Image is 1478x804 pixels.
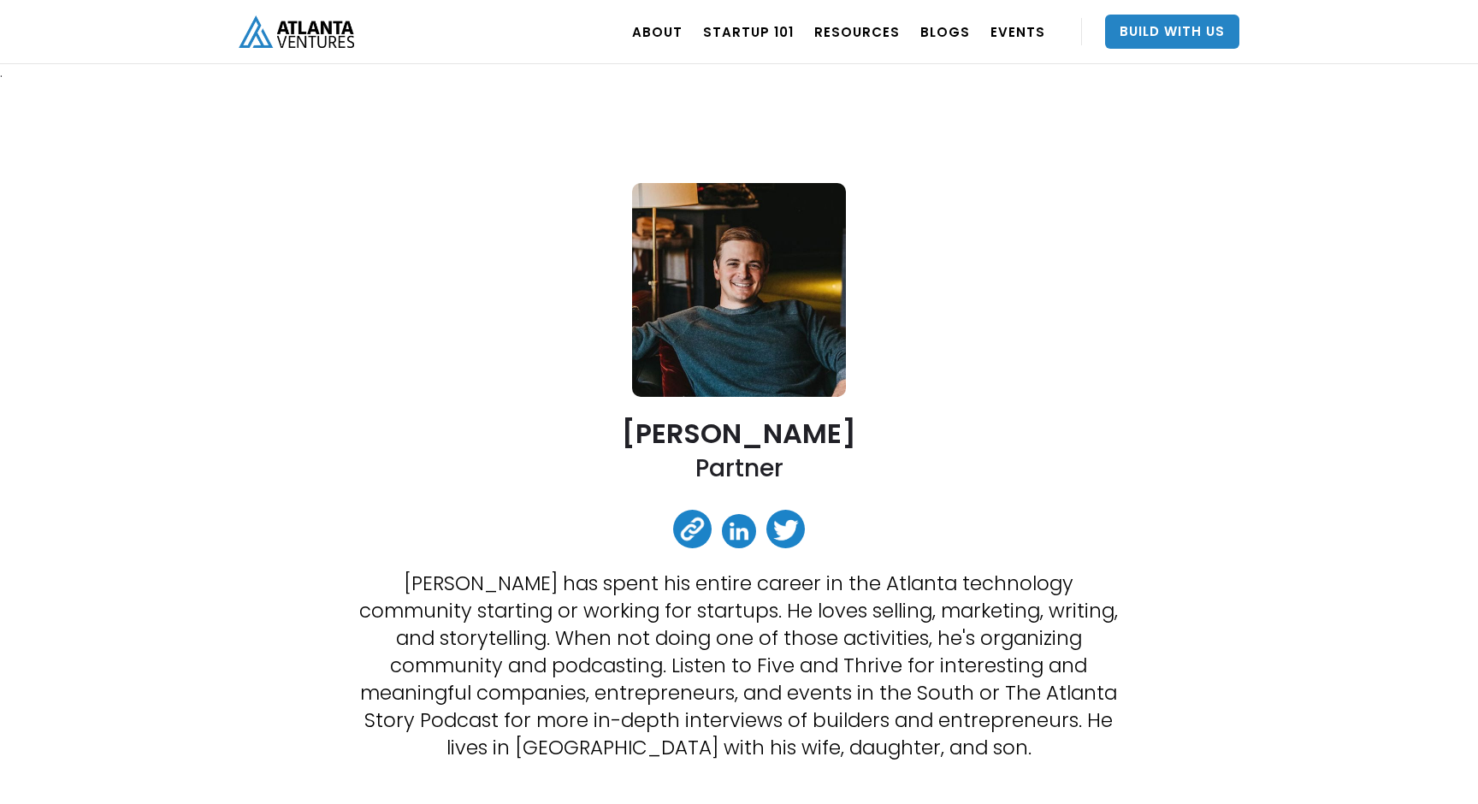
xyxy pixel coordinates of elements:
[814,8,900,56] a: RESOURCES
[357,570,1122,761] p: [PERSON_NAME] has spent his entire career in the Atlanta technology community starting or working...
[632,8,683,56] a: ABOUT
[1105,15,1239,49] a: Build With Us
[920,8,970,56] a: BLOGS
[703,8,794,56] a: Startup 101
[622,418,856,448] h2: [PERSON_NAME]
[695,452,783,484] h2: Partner
[990,8,1045,56] a: EVENTS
